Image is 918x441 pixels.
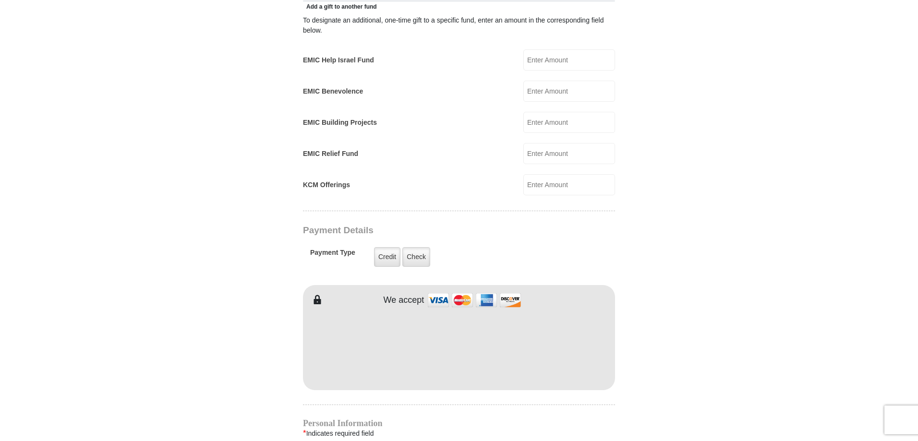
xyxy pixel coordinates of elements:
input: Enter Amount [523,49,615,71]
label: Credit [374,247,400,267]
label: EMIC Building Projects [303,118,377,128]
input: Enter Amount [523,81,615,102]
label: EMIC Relief Fund [303,149,358,159]
h4: We accept [384,295,424,306]
input: Enter Amount [523,174,615,195]
label: EMIC Benevolence [303,86,363,96]
label: KCM Offerings [303,180,350,190]
input: Enter Amount [523,143,615,164]
span: Add a gift to another fund [303,3,377,10]
img: credit cards accepted [426,290,522,310]
h4: Personal Information [303,419,615,427]
h5: Payment Type [310,249,355,262]
div: To designate an additional, one-time gift to a specific fund, enter an amount in the correspondin... [303,15,615,36]
div: Indicates required field [303,427,615,440]
input: Enter Amount [523,112,615,133]
h3: Payment Details [303,225,548,236]
label: EMIC Help Israel Fund [303,55,374,65]
label: Check [402,247,430,267]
